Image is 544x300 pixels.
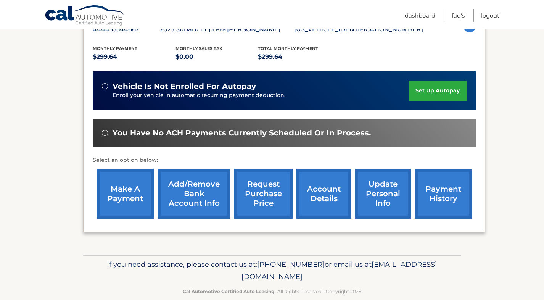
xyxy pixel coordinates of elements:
img: alert-white.svg [102,130,108,136]
p: If you need assistance, please contact us at: or email us at [88,258,456,283]
p: - All Rights Reserved - Copyright 2025 [88,287,456,295]
img: alert-white.svg [102,83,108,89]
p: Enroll your vehicle in automatic recurring payment deduction. [113,91,409,100]
a: request purchase price [234,169,293,219]
span: [EMAIL_ADDRESS][DOMAIN_NAME] [241,260,437,281]
a: FAQ's [452,9,465,22]
p: $299.64 [93,52,175,62]
span: Monthly sales Tax [175,46,222,51]
span: Total Monthly Payment [258,46,318,51]
span: [PHONE_NUMBER] [257,260,325,269]
a: account details [296,169,351,219]
p: 2023 Subaru Impreza [160,24,227,35]
a: make a payment [97,169,154,219]
span: vehicle is not enrolled for autopay [113,82,256,91]
p: [US_VEHICLE_IDENTIFICATION_NUMBER] [294,24,423,35]
a: Logout [481,9,499,22]
span: You have no ACH payments currently scheduled or in process. [113,128,371,138]
a: Add/Remove bank account info [158,169,230,219]
p: $299.64 [258,52,341,62]
a: Cal Automotive [45,5,125,27]
p: $0.00 [175,52,258,62]
p: #44455544662 [93,24,160,35]
p: [PERSON_NAME] [227,24,294,35]
a: payment history [415,169,472,219]
a: update personal info [355,169,411,219]
a: set up autopay [409,81,467,101]
a: Dashboard [405,9,435,22]
span: Monthly Payment [93,46,137,51]
strong: Cal Automotive Certified Auto Leasing [183,289,274,294]
p: Select an option below: [93,156,476,165]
